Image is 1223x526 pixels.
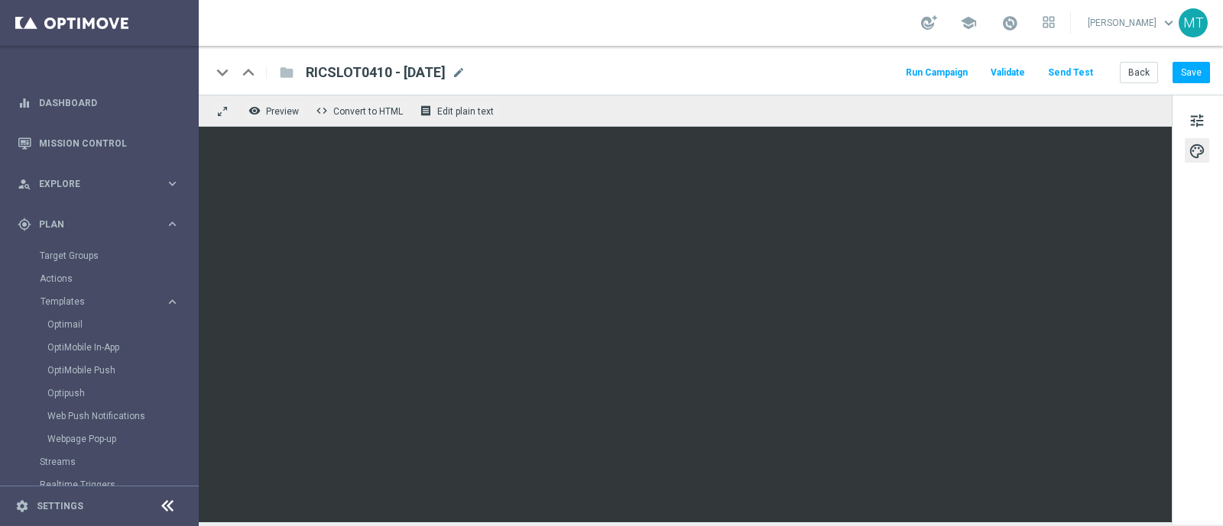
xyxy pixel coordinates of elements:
i: keyboard_arrow_right [165,217,180,231]
span: Plan [39,220,165,229]
button: Validate [988,63,1027,83]
button: remove_red_eye Preview [245,101,306,121]
a: OptiMobile In-App [47,341,159,353]
a: Webpage Pop-up [47,433,159,445]
div: Dashboard [18,82,180,123]
button: Templates keyboard_arrow_right [40,295,180,308]
div: Optimail [47,313,197,336]
a: Mission Control [39,123,180,163]
button: Run Campaign [903,63,970,83]
span: Convert to HTML [333,106,403,117]
div: Web Push Notifications [47,405,197,428]
div: Mission Control [18,123,180,163]
button: Back [1120,62,1158,83]
div: MT [1179,8,1208,37]
a: [PERSON_NAME]keyboard_arrow_down [1086,11,1179,34]
div: Templates [41,297,165,306]
span: palette [1189,141,1205,161]
span: keyboard_arrow_down [1160,15,1177,31]
span: Edit plain text [437,106,494,117]
i: receipt [420,105,432,117]
span: Preview [266,106,299,117]
div: OptiMobile In-App [47,336,197,359]
span: Templates [41,297,150,306]
div: Target Groups [40,244,197,267]
div: OptiMobile Push [47,359,197,382]
a: Target Groups [40,250,159,262]
div: Optipush [47,382,197,405]
span: Validate [991,67,1025,78]
i: keyboard_arrow_right [165,295,180,309]
button: Save [1173,62,1210,83]
i: remove_red_eye [248,105,261,117]
div: Templates [40,290,197,450]
a: Web Push Notifications [47,410,159,422]
div: Explore [18,177,165,191]
button: person_search Explore keyboard_arrow_right [17,178,180,190]
a: Optipush [47,387,159,399]
button: Mission Control [17,137,180,150]
span: mode_edit [452,66,466,79]
a: Settings [37,502,83,511]
button: equalizer Dashboard [17,97,180,109]
i: settings [15,499,29,513]
div: Streams [40,450,197,473]
button: gps_fixed Plan keyboard_arrow_right [17,218,180,231]
button: code Convert to HTML [312,101,410,121]
button: palette [1185,138,1209,163]
button: tune [1185,108,1209,132]
i: person_search [18,177,31,191]
button: Send Test [1046,63,1095,83]
button: receipt Edit plain text [416,101,501,121]
i: gps_fixed [18,218,31,231]
div: Plan [18,218,165,231]
span: tune [1189,111,1205,131]
a: OptiMobile Push [47,364,159,376]
div: Realtime Triggers [40,473,197,496]
a: Dashboard [39,82,180,123]
span: school [960,15,977,31]
a: Realtime Triggers [40,479,159,491]
i: keyboard_arrow_right [165,176,180,191]
a: Streams [40,456,159,468]
span: code [316,105,328,117]
div: Actions [40,267,197,290]
i: equalizer [18,96,31,110]
div: Webpage Pop-up [47,428,197,450]
span: RICSLOT0410 - 2025-10-04 [306,63,446,82]
a: Actions [40,273,159,285]
span: Explore [39,179,165,189]
a: Optimail [47,318,159,331]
